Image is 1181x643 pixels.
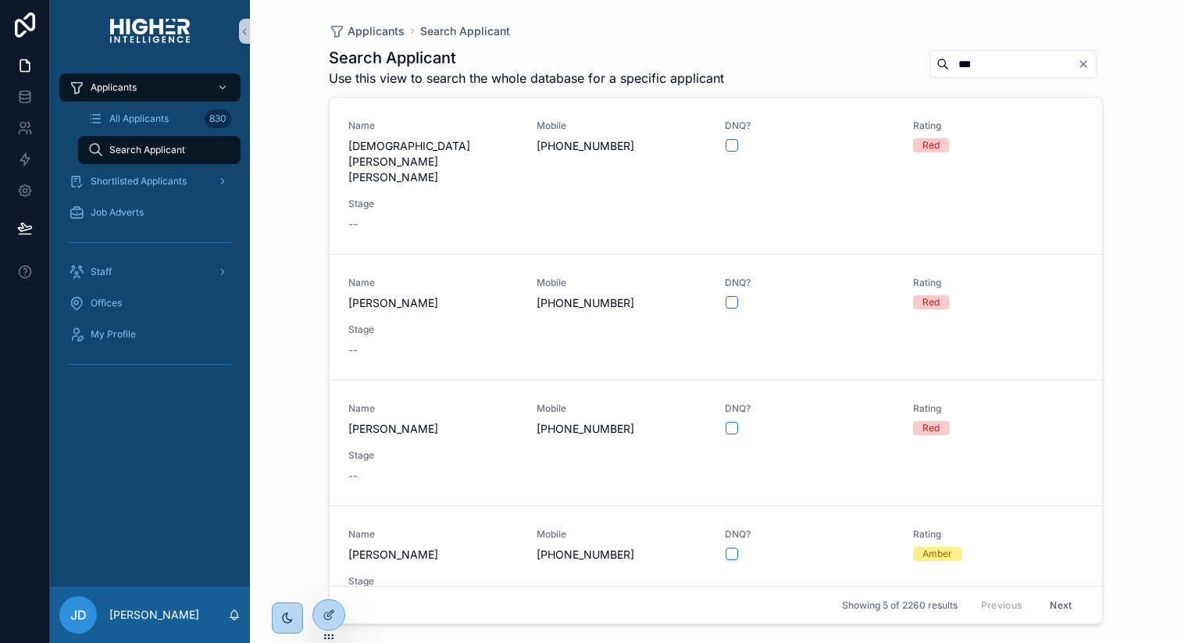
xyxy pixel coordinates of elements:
[913,528,1083,541] span: Rating
[913,120,1083,132] span: Rating
[348,421,518,437] span: [PERSON_NAME]
[913,402,1083,415] span: Rating
[59,289,241,317] a: Offices
[842,599,958,612] span: Showing 5 of 2260 results
[348,449,518,462] span: Stage
[348,198,518,210] span: Stage
[1039,593,1083,617] button: Next
[70,605,87,624] span: JD
[725,528,894,541] span: DNQ?
[59,73,241,102] a: Applicants
[348,342,358,358] span: --
[348,528,518,541] span: Name
[348,23,405,39] span: Applicants
[78,105,241,133] a: All Applicants830
[205,109,231,128] div: 830
[109,144,185,156] span: Search Applicant
[59,258,241,286] a: Staff
[913,277,1083,289] span: Rating
[348,402,518,415] span: Name
[348,138,518,185] span: [DEMOGRAPHIC_DATA] [PERSON_NAME] [PERSON_NAME]
[537,138,706,154] span: [PHONE_NUMBER]
[922,547,952,561] div: Amber
[50,63,250,397] div: scrollable content
[725,402,894,415] span: DNQ?
[348,216,358,232] span: --
[725,120,894,132] span: DNQ?
[59,198,241,227] a: Job Adverts
[537,528,706,541] span: Mobile
[109,113,169,125] span: All Applicants
[329,69,724,88] span: Use this view to search the whole database for a specific applicant
[329,23,405,39] a: Applicants
[110,19,190,44] img: App logo
[348,120,518,132] span: Name
[109,607,199,623] p: [PERSON_NAME]
[537,402,706,415] span: Mobile
[725,277,894,289] span: DNQ?
[922,138,940,152] div: Red
[91,206,144,219] span: Job Adverts
[330,380,1102,505] a: Name[PERSON_NAME]Mobile[PHONE_NUMBER]DNQ?RatingRedStage--
[537,277,706,289] span: Mobile
[59,320,241,348] a: My Profile
[348,547,518,563] span: [PERSON_NAME]
[420,23,510,39] a: Search Applicant
[537,295,706,311] span: [PHONE_NUMBER]
[922,295,940,309] div: Red
[330,505,1102,631] a: Name[PERSON_NAME]Mobile[PHONE_NUMBER]DNQ?RatingAmberStage--
[537,120,706,132] span: Mobile
[91,81,137,94] span: Applicants
[59,167,241,195] a: Shortlisted Applicants
[348,468,358,484] span: --
[348,277,518,289] span: Name
[348,295,518,311] span: [PERSON_NAME]
[348,323,518,336] span: Stage
[330,254,1102,380] a: Name[PERSON_NAME]Mobile[PHONE_NUMBER]DNQ?RatingRedStage--
[91,328,136,341] span: My Profile
[78,136,241,164] a: Search Applicant
[329,47,724,69] h1: Search Applicant
[1077,58,1096,70] button: Clear
[922,421,940,435] div: Red
[330,98,1102,254] a: Name[DEMOGRAPHIC_DATA] [PERSON_NAME] [PERSON_NAME]Mobile[PHONE_NUMBER]DNQ?RatingRedStage--
[537,547,706,563] span: [PHONE_NUMBER]
[91,266,112,278] span: Staff
[348,575,518,588] span: Stage
[91,175,187,188] span: Shortlisted Applicants
[537,421,706,437] span: [PHONE_NUMBER]
[91,297,122,309] span: Offices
